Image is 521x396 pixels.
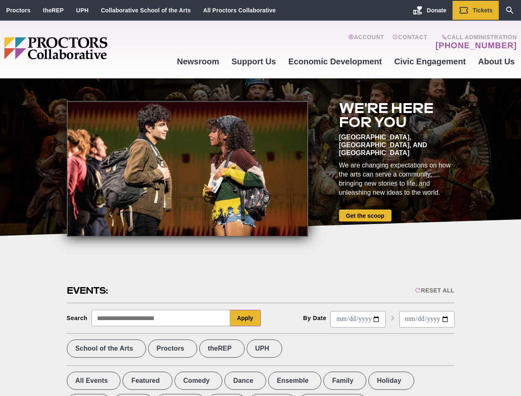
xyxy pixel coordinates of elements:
a: Civic Engagement [388,50,472,73]
label: School of the Arts [67,339,146,358]
a: Support Us [225,50,282,73]
a: About Us [472,50,521,73]
img: Proctors logo [4,37,171,59]
h2: Events: [67,284,109,297]
div: [GEOGRAPHIC_DATA], [GEOGRAPHIC_DATA], and [GEOGRAPHIC_DATA] [339,133,455,157]
a: Economic Development [282,50,388,73]
h2: We're here for you [339,101,455,129]
a: All Proctors Collaborative [203,7,276,14]
a: Collaborative School of the Arts [101,7,191,14]
label: UPH [247,339,282,358]
div: By Date [303,315,327,321]
a: Newsroom [171,50,225,73]
span: Tickets [473,7,493,14]
span: Donate [427,7,446,14]
div: We are changing expectations on how the arts can serve a community, bringing new stories to life,... [339,161,455,197]
label: theREP [199,339,245,358]
label: Proctors [148,339,197,358]
button: Apply [230,310,261,326]
a: theREP [43,7,64,14]
div: Reset All [415,287,454,294]
label: Comedy [174,372,222,390]
a: Get the scoop [339,210,391,222]
label: Holiday [368,372,414,390]
label: Family [323,372,366,390]
div: Search [67,315,88,321]
a: Tickets [453,1,499,20]
a: [PHONE_NUMBER] [436,40,517,50]
a: UPH [76,7,89,14]
a: Account [348,34,384,50]
a: Search [499,1,521,20]
label: Dance [224,372,266,390]
a: Proctors [6,7,31,14]
label: All Events [67,372,121,390]
span: Call Administration [433,34,517,40]
a: Contact [392,34,427,50]
a: Donate [407,1,453,20]
label: Ensemble [268,372,321,390]
label: Featured [123,372,172,390]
